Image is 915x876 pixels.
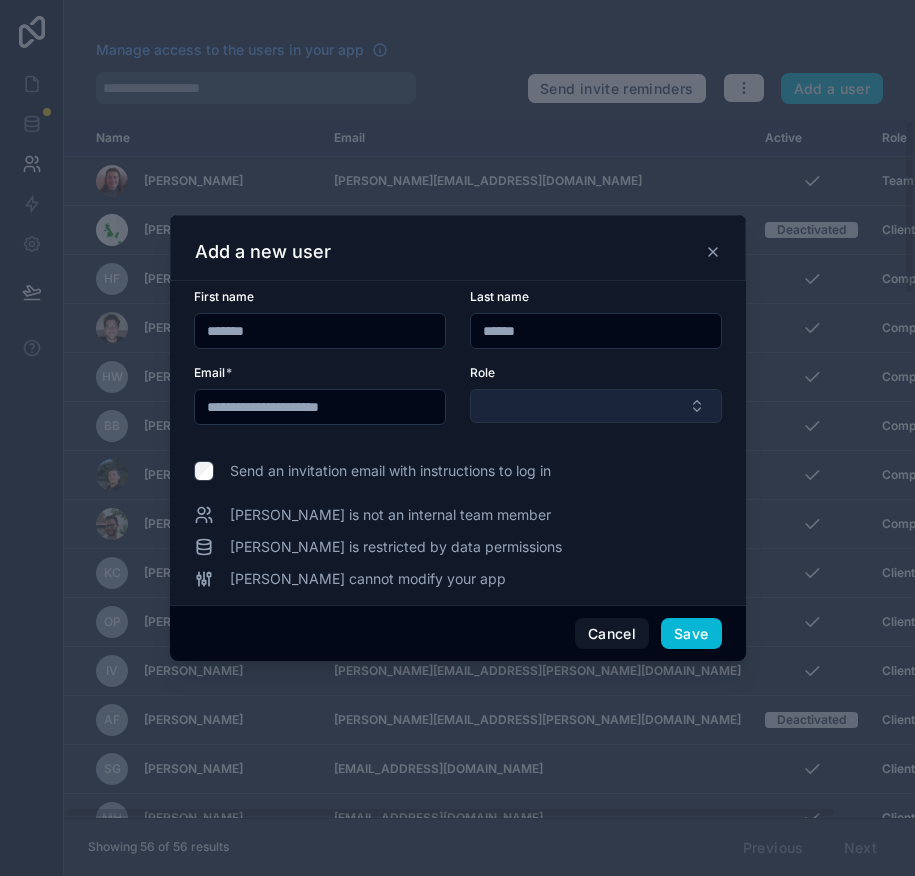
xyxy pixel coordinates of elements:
span: Last name [470,289,529,304]
h3: Add a new user [195,240,331,264]
span: [PERSON_NAME] cannot modify your app [230,569,506,589]
button: Select Button [470,389,722,423]
button: Save [661,618,721,650]
input: Send an invitation email with instructions to log in [194,461,214,481]
span: [PERSON_NAME] is not an internal team member [230,505,551,525]
button: Cancel [575,618,649,650]
span: Email [194,365,225,380]
span: [PERSON_NAME] is restricted by data permissions [230,537,562,557]
span: Send an invitation email with instructions to log in [230,461,551,481]
span: First name [194,289,254,304]
span: Role [470,365,495,380]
